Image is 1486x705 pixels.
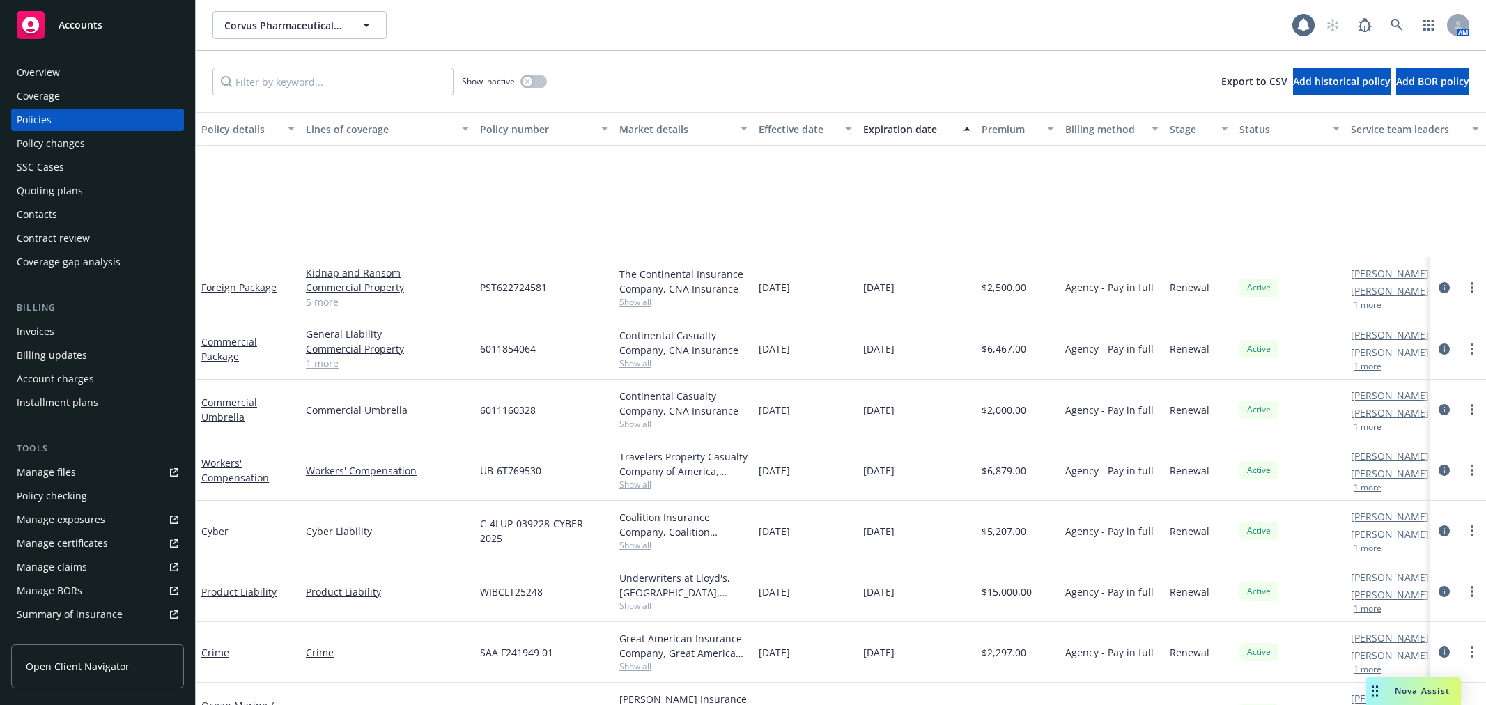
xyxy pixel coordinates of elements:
[201,396,257,424] a: Commercial Umbrella
[1351,648,1429,663] a: [PERSON_NAME]
[759,341,790,356] span: [DATE]
[1170,341,1209,356] span: Renewal
[1464,401,1480,418] a: more
[1354,423,1381,431] button: 1 more
[619,296,748,308] span: Show all
[1245,281,1273,294] span: Active
[17,532,108,555] div: Manage certificates
[1396,68,1469,95] button: Add BOR policy
[863,280,895,295] span: [DATE]
[306,280,469,295] a: Commercial Property
[1065,645,1154,660] span: Agency - Pay in full
[759,280,790,295] span: [DATE]
[1436,279,1453,296] a: circleInformation
[201,281,277,294] a: Foreign Package
[1351,570,1429,584] a: [PERSON_NAME]
[1170,645,1209,660] span: Renewal
[619,539,748,551] span: Show all
[306,341,469,356] a: Commercial Property
[17,392,98,414] div: Installment plans
[1354,362,1381,371] button: 1 more
[858,112,976,146] button: Expiration date
[1351,345,1429,359] a: [PERSON_NAME]
[619,122,732,137] div: Market details
[759,584,790,599] span: [DATE]
[1221,75,1287,88] span: Export to CSV
[1234,112,1345,146] button: Status
[1351,11,1379,39] a: Report a Bug
[462,75,515,87] span: Show inactive
[306,122,454,137] div: Lines of coverage
[300,112,474,146] button: Lines of coverage
[759,645,790,660] span: [DATE]
[17,61,60,84] div: Overview
[196,112,300,146] button: Policy details
[11,368,184,390] a: Account charges
[1351,449,1429,463] a: [PERSON_NAME]
[1351,527,1429,541] a: [PERSON_NAME]
[11,532,184,555] a: Manage certificates
[1170,403,1209,417] span: Renewal
[619,479,748,490] span: Show all
[480,645,553,660] span: SAA F241949 01
[619,389,748,418] div: Continental Casualty Company, CNA Insurance
[1065,122,1143,137] div: Billing method
[480,463,541,478] span: UB-6T769530
[306,265,469,280] a: Kidnap and Ransom
[1170,280,1209,295] span: Renewal
[1065,341,1154,356] span: Agency - Pay in full
[11,180,184,202] a: Quoting plans
[976,112,1060,146] button: Premium
[1464,341,1480,357] a: more
[11,442,184,456] div: Tools
[17,368,94,390] div: Account charges
[17,227,90,249] div: Contract review
[1065,584,1154,599] span: Agency - Pay in full
[1065,463,1154,478] span: Agency - Pay in full
[1395,685,1450,697] span: Nova Assist
[17,461,76,483] div: Manage files
[201,456,269,484] a: Workers' Compensation
[1464,462,1480,479] a: more
[1354,605,1381,613] button: 1 more
[863,341,895,356] span: [DATE]
[11,85,184,107] a: Coverage
[17,320,54,343] div: Invoices
[17,556,87,578] div: Manage claims
[11,61,184,84] a: Overview
[17,156,64,178] div: SSC Cases
[1351,466,1429,481] a: [PERSON_NAME]
[11,603,184,626] a: Summary of insurance
[1319,11,1347,39] a: Start snowing
[619,418,748,430] span: Show all
[201,646,229,659] a: Crime
[212,68,454,95] input: Filter by keyword...
[11,301,184,315] div: Billing
[1170,524,1209,539] span: Renewal
[1293,68,1391,95] button: Add historical policy
[1436,341,1453,357] a: circleInformation
[863,645,895,660] span: [DATE]
[11,392,184,414] a: Installment plans
[474,112,614,146] button: Policy number
[306,327,469,341] a: General Liability
[982,524,1026,539] span: $5,207.00
[1170,463,1209,478] span: Renewal
[1415,11,1443,39] a: Switch app
[1436,462,1453,479] a: circleInformation
[11,109,184,131] a: Policies
[759,122,837,137] div: Effective date
[1464,583,1480,600] a: more
[1354,483,1381,492] button: 1 more
[619,631,748,660] div: Great American Insurance Company, Great American Insurance Group
[1396,75,1469,88] span: Add BOR policy
[619,328,748,357] div: Continental Casualty Company, CNA Insurance
[619,600,748,612] span: Show all
[1245,343,1273,355] span: Active
[619,449,748,479] div: Travelers Property Casualty Company of America, Travelers Insurance
[306,295,469,309] a: 5 more
[1351,284,1429,298] a: [PERSON_NAME]
[480,584,543,599] span: WIBCLT25248
[17,485,87,507] div: Policy checking
[982,280,1026,295] span: $2,500.00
